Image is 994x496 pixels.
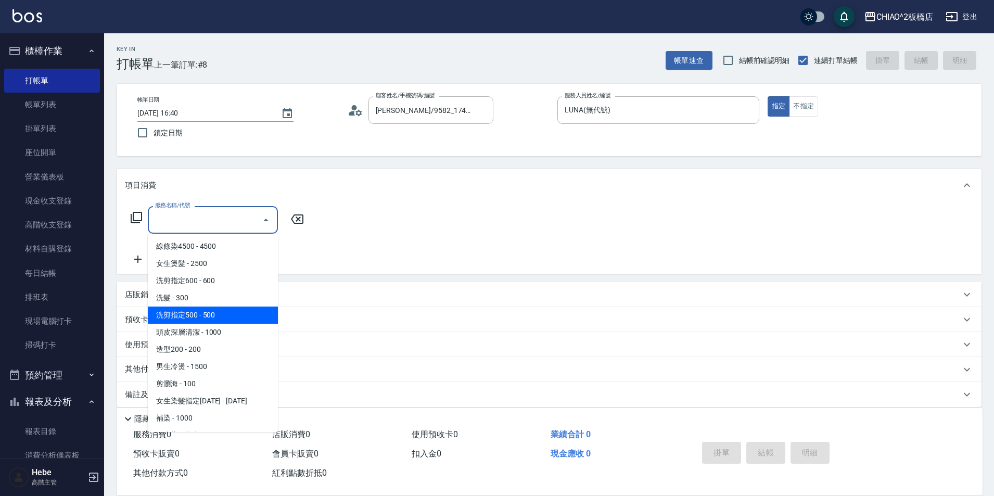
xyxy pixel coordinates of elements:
[376,92,435,99] label: 顧客姓名/手機號碼/編號
[4,141,100,164] a: 座位開單
[148,341,278,358] span: 造型200 - 200
[148,289,278,307] span: 洗髮 - 300
[155,201,190,209] label: 服務名稱/代號
[148,358,278,375] span: 男生冷燙 - 1500
[148,427,278,444] span: 男生染髮指定 - 1500
[8,467,29,488] img: Person
[154,58,208,71] span: 上一筆訂單:#8
[133,449,180,459] span: 預收卡販賣 0
[4,443,100,467] a: 消費分析儀表板
[117,282,982,307] div: 店販銷售
[4,69,100,93] a: 打帳單
[137,96,159,104] label: 帳單日期
[125,314,164,325] p: 預收卡販賣
[272,468,327,478] span: 紅利點數折抵 0
[117,332,982,357] div: 使用預收卡
[4,165,100,189] a: 營業儀表板
[125,389,164,400] p: 備註及來源
[412,449,441,459] span: 扣入金 0
[258,212,274,228] button: Close
[12,9,42,22] img: Logo
[125,339,164,350] p: 使用預收卡
[4,37,100,65] button: 櫃檯作業
[860,6,938,28] button: CHIAO^2板橋店
[117,169,982,202] div: 項目消費
[4,362,100,389] button: 預約管理
[148,238,278,255] span: 線條染4500 - 4500
[275,101,300,126] button: Choose date, selected date is 2025-10-04
[4,419,100,443] a: 報表目錄
[4,189,100,213] a: 現金收支登錄
[565,92,610,99] label: 服務人員姓名/編號
[137,105,271,122] input: YYYY/MM/DD hh:mm
[834,6,855,27] button: save
[148,392,278,410] span: 女生染髮指定[DATE] - [DATE]
[876,10,934,23] div: CHIAO^2板橋店
[125,180,156,191] p: 項目消費
[4,309,100,333] a: 現場電腦打卡
[4,237,100,261] a: 材料自購登錄
[272,429,310,439] span: 店販消費 0
[814,55,858,66] span: 連續打單結帳
[768,96,790,117] button: 指定
[789,96,818,117] button: 不指定
[125,364,221,375] p: 其他付款方式
[551,449,591,459] span: 現金應收 0
[117,357,982,382] div: 其他付款方式入金可用餘額: 0
[148,307,278,324] span: 洗剪指定500 - 500
[117,382,982,407] div: 備註及來源
[148,324,278,341] span: 頭皮深層清潔 - 1000
[133,429,171,439] span: 服務消費 0
[412,429,458,439] span: 使用預收卡 0
[32,478,85,487] p: 高階主管
[134,414,181,425] p: 隱藏業績明細
[272,449,318,459] span: 會員卡販賣 0
[4,333,100,357] a: 掃碼打卡
[666,51,712,70] button: 帳單速查
[148,375,278,392] span: 剪瀏海 - 100
[4,388,100,415] button: 報表及分析
[148,272,278,289] span: 洗剪指定600 - 600
[4,285,100,309] a: 排班表
[117,307,982,332] div: 預收卡販賣
[32,467,85,478] h5: Hebe
[117,46,154,53] h2: Key In
[739,55,790,66] span: 結帳前確認明細
[125,289,156,300] p: 店販銷售
[154,128,183,138] span: 鎖定日期
[148,255,278,272] span: 女生燙髮 - 2500
[117,57,154,71] h3: 打帳單
[941,7,982,27] button: 登出
[148,410,278,427] span: 補染 - 1000
[4,117,100,141] a: 掛單列表
[4,213,100,237] a: 高階收支登錄
[551,429,591,439] span: 業績合計 0
[4,261,100,285] a: 每日結帳
[133,468,188,478] span: 其他付款方式 0
[4,93,100,117] a: 帳單列表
